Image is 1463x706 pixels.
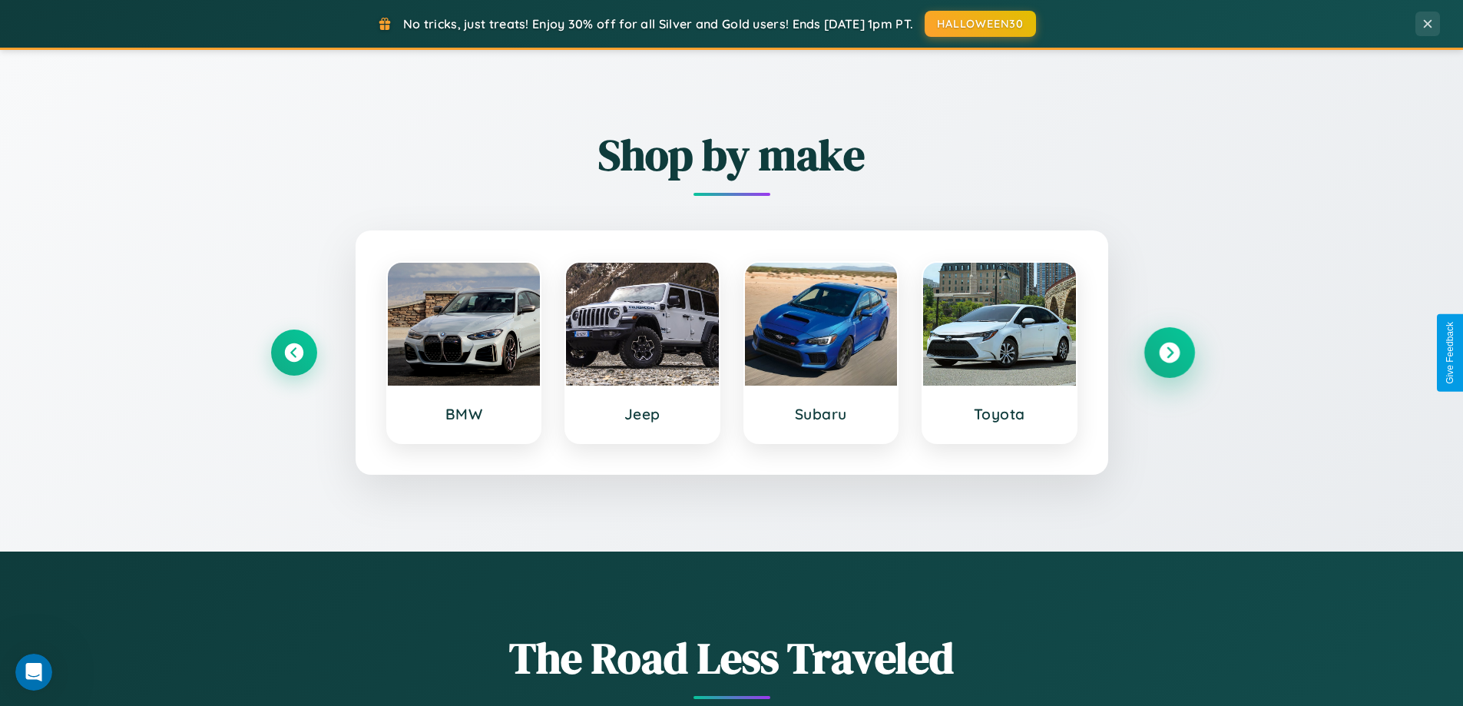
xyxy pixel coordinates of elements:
h3: Jeep [581,405,703,423]
h3: Subaru [760,405,882,423]
h3: Toyota [938,405,1061,423]
h2: Shop by make [271,125,1193,184]
iframe: Intercom live chat [15,654,52,691]
span: No tricks, just treats! Enjoy 30% off for all Silver and Gold users! Ends [DATE] 1pm PT. [403,16,913,31]
h3: BMW [403,405,525,423]
button: HALLOWEEN30 [925,11,1036,37]
div: Give Feedback [1445,322,1455,384]
h1: The Road Less Traveled [271,628,1193,688]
